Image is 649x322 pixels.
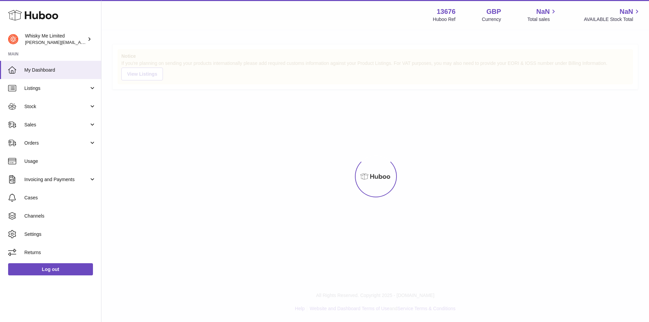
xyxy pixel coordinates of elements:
[24,103,89,110] span: Stock
[527,7,557,23] a: NaN Total sales
[24,140,89,146] span: Orders
[8,263,93,275] a: Log out
[486,7,501,16] strong: GBP
[437,7,456,16] strong: 13676
[24,158,96,165] span: Usage
[8,34,18,44] img: frances@whiskyshop.com
[433,16,456,23] div: Huboo Ref
[24,85,89,92] span: Listings
[24,122,89,128] span: Sales
[24,195,96,201] span: Cases
[620,7,633,16] span: NaN
[536,7,550,16] span: NaN
[25,33,86,46] div: Whisky Me Limited
[24,249,96,256] span: Returns
[482,16,501,23] div: Currency
[24,67,96,73] span: My Dashboard
[24,176,89,183] span: Invoicing and Payments
[24,231,96,238] span: Settings
[24,213,96,219] span: Channels
[527,16,557,23] span: Total sales
[584,7,641,23] a: NaN AVAILABLE Stock Total
[584,16,641,23] span: AVAILABLE Stock Total
[25,40,136,45] span: [PERSON_NAME][EMAIL_ADDRESS][DOMAIN_NAME]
